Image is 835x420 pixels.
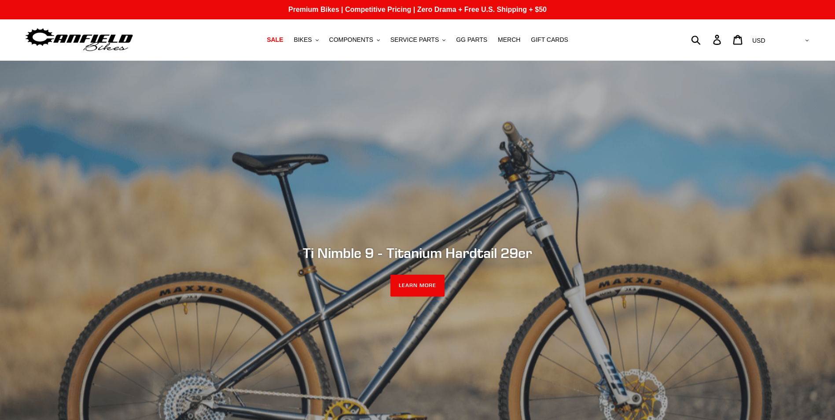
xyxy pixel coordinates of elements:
[526,34,573,46] a: GIFT CARDS
[178,244,658,261] h2: Ti Nimble 9 - Titanium Hardtail 29er
[493,34,525,46] a: MERCH
[329,36,373,44] span: COMPONENTS
[267,36,283,44] span: SALE
[390,36,439,44] span: SERVICE PARTS
[452,34,492,46] a: GG PARTS
[531,36,568,44] span: GIFT CARDS
[390,275,445,297] a: LEARN MORE
[289,34,323,46] button: BIKES
[325,34,384,46] button: COMPONENTS
[456,36,487,44] span: GG PARTS
[696,30,718,49] input: Search
[294,36,312,44] span: BIKES
[498,36,520,44] span: MERCH
[24,26,134,54] img: Canfield Bikes
[386,34,450,46] button: SERVICE PARTS
[262,34,287,46] a: SALE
